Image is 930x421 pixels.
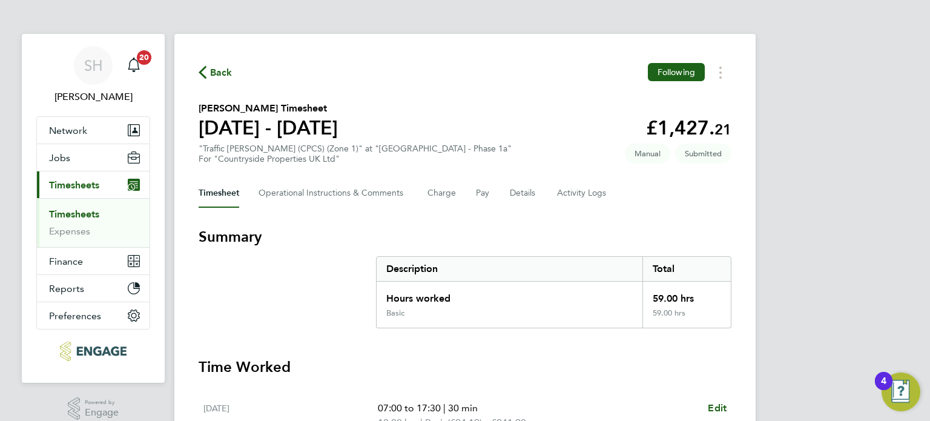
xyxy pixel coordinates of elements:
[49,225,90,237] a: Expenses
[37,117,150,144] button: Network
[122,46,146,85] a: 20
[49,283,84,294] span: Reports
[49,208,99,220] a: Timesheets
[448,402,478,414] span: 30 min
[85,397,119,408] span: Powered by
[625,144,670,164] span: This timesheet was manually created.
[137,50,151,65] span: 20
[36,342,150,361] a: Go to home page
[708,401,727,416] a: Edit
[386,308,404,318] div: Basic
[37,302,150,329] button: Preferences
[646,116,731,139] app-decimal: £1,427.
[648,63,705,81] button: Following
[675,144,731,164] span: This timesheet is Submitted.
[37,144,150,171] button: Jobs
[199,227,731,247] h3: Summary
[22,34,165,383] nav: Main navigation
[199,65,232,80] button: Back
[199,144,512,164] div: "Traffic [PERSON_NAME] (CPCS) (Zone 1)" at "[GEOGRAPHIC_DATA] - Phase 1a"
[36,46,150,104] a: SH[PERSON_NAME]
[210,65,232,80] span: Back
[376,256,731,328] div: Summary
[427,179,457,208] button: Charge
[199,357,731,377] h3: Time Worked
[642,282,731,308] div: 59.00 hrs
[49,125,87,136] span: Network
[259,179,408,208] button: Operational Instructions & Comments
[37,171,150,198] button: Timesheets
[199,179,239,208] button: Timesheet
[377,282,642,308] div: Hours worked
[658,67,695,78] span: Following
[37,275,150,302] button: Reports
[510,179,538,208] button: Details
[37,198,150,247] div: Timesheets
[199,101,338,116] h2: [PERSON_NAME] Timesheet
[881,381,886,397] div: 4
[68,397,119,420] a: Powered byEngage
[84,58,103,73] span: SH
[882,373,920,411] button: Open Resource Center, 4 new notifications
[49,310,101,322] span: Preferences
[85,408,119,418] span: Engage
[443,402,446,414] span: |
[708,402,727,414] span: Edit
[49,179,99,191] span: Timesheets
[60,342,127,361] img: condicor-logo-retina.png
[476,179,490,208] button: Pay
[642,308,731,328] div: 59.00 hrs
[642,257,731,281] div: Total
[199,154,512,164] div: For "Countryside Properties UK Ltd"
[557,179,608,208] button: Activity Logs
[36,90,150,104] span: Sean Holmes
[37,248,150,274] button: Finance
[378,402,441,414] span: 07:00 to 17:30
[710,63,731,82] button: Timesheets Menu
[714,121,731,138] span: 21
[377,257,642,281] div: Description
[49,152,70,164] span: Jobs
[199,116,338,140] h1: [DATE] - [DATE]
[49,256,83,267] span: Finance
